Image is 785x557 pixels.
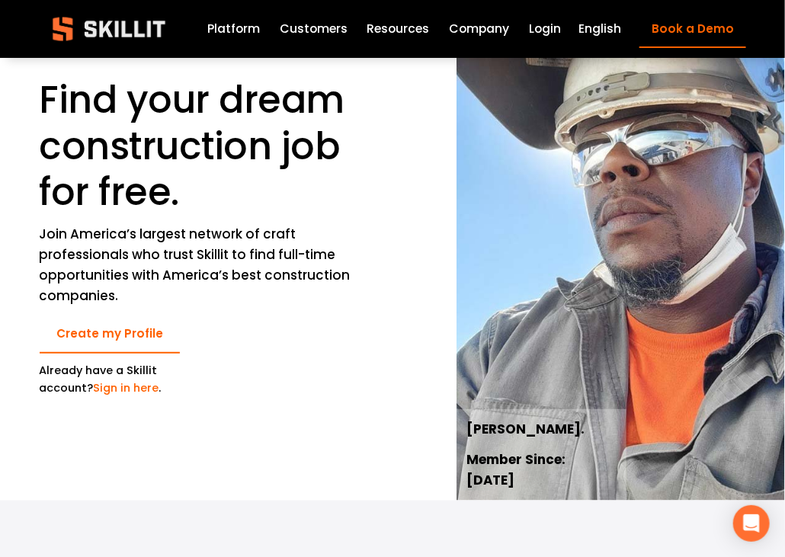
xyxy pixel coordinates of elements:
[94,380,159,395] a: Sign in here
[40,224,359,306] p: Join America’s largest network of craft professionals who trust Skillit to find full-time opportu...
[466,420,585,438] strong: [PERSON_NAME].
[367,19,429,40] a: folder dropdown
[367,20,429,38] span: Resources
[207,19,260,40] a: Platform
[639,11,745,48] a: Book a Demo
[733,505,770,542] div: Open Intercom Messenger
[40,315,180,354] a: Create my Profile
[40,6,178,52] img: Skillit
[40,362,180,397] p: Already have a Skillit account? .
[529,19,561,40] a: Login
[40,77,389,215] h1: Find your dream construction job for free.
[466,450,569,489] strong: Member Since: [DATE]
[579,19,622,40] div: language picker
[449,19,509,40] a: Company
[579,20,622,38] span: English
[280,19,348,40] a: Customers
